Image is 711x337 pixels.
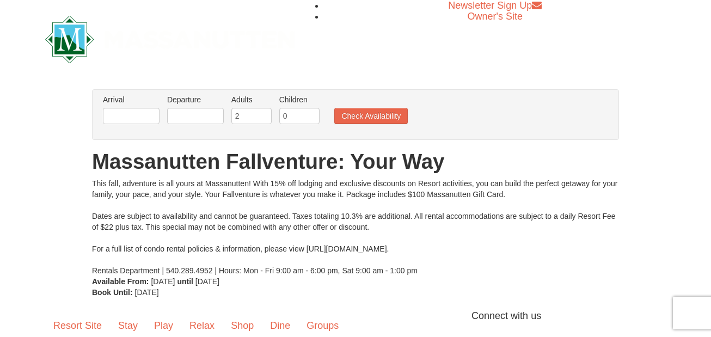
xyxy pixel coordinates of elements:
[45,16,295,63] img: Massanutten Resort Logo
[92,178,619,276] div: This fall, adventure is all yours at Massanutten! With 15% off lodging and exclusive discounts on...
[92,288,133,297] strong: Book Until:
[167,94,224,105] label: Departure
[92,151,619,173] h1: Massanutten Fallventure: Your Way
[334,108,408,124] button: Check Availability
[151,277,175,286] span: [DATE]
[135,288,159,297] span: [DATE]
[92,277,149,286] strong: Available From:
[45,309,666,323] p: Connect with us
[177,277,193,286] strong: until
[195,277,219,286] span: [DATE]
[468,11,523,22] a: Owner's Site
[103,94,160,105] label: Arrival
[45,25,295,51] a: Massanutten Resort
[279,94,320,105] label: Children
[231,94,272,105] label: Adults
